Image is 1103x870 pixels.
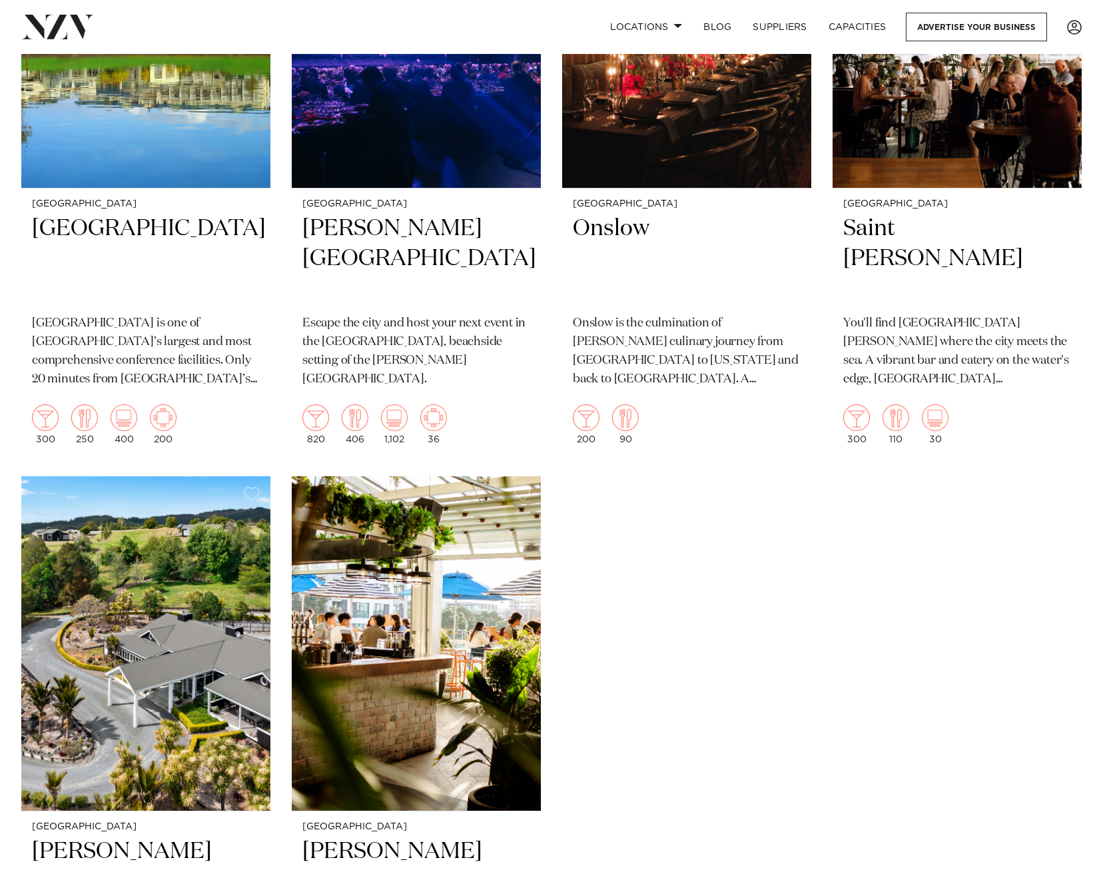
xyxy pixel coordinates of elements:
img: dining.png [71,404,98,431]
img: dining.png [612,404,639,431]
small: [GEOGRAPHIC_DATA] [843,199,1071,209]
div: 820 [302,404,329,444]
div: 406 [342,404,368,444]
img: nzv-logo.png [21,15,94,39]
h2: Saint [PERSON_NAME] [843,214,1071,304]
img: meeting.png [420,404,447,431]
p: You'll find [GEOGRAPHIC_DATA][PERSON_NAME] where the city meets the sea. A vibrant bar and eatery... [843,314,1071,389]
div: 30 [922,404,948,444]
div: 1,102 [381,404,408,444]
h2: [PERSON_NAME][GEOGRAPHIC_DATA] [302,214,530,304]
p: [GEOGRAPHIC_DATA] is one of [GEOGRAPHIC_DATA]’s largest and most comprehensive conference facilit... [32,314,260,389]
img: theatre.png [111,404,137,431]
img: theatre.png [922,404,948,431]
div: 110 [883,404,909,444]
small: [GEOGRAPHIC_DATA] [32,199,260,209]
img: cocktail.png [573,404,599,431]
p: Escape the city and host your next event in the [GEOGRAPHIC_DATA], beachside setting of the [PERS... [302,314,530,389]
p: Onslow is the culmination of [PERSON_NAME] culinary journey from [GEOGRAPHIC_DATA] to [US_STATE] ... [573,314,801,389]
div: 90 [612,404,639,444]
div: 200 [150,404,177,444]
small: [GEOGRAPHIC_DATA] [302,199,530,209]
a: SUPPLIERS [742,13,817,41]
img: dining.png [883,404,909,431]
div: 36 [420,404,447,444]
div: 400 [111,404,137,444]
a: Locations [599,13,693,41]
img: cocktail.png [843,404,870,431]
div: 200 [573,404,599,444]
div: 300 [843,404,870,444]
img: cocktail.png [32,404,59,431]
img: meeting.png [150,404,177,431]
h2: [GEOGRAPHIC_DATA] [32,214,260,304]
div: 250 [71,404,98,444]
h2: Onslow [573,214,801,304]
img: theatre.png [381,404,408,431]
small: [GEOGRAPHIC_DATA] [32,822,260,832]
a: Capacities [818,13,897,41]
img: cocktail.png [302,404,329,431]
small: [GEOGRAPHIC_DATA] [302,822,530,832]
a: BLOG [693,13,742,41]
small: [GEOGRAPHIC_DATA] [573,199,801,209]
img: dining.png [342,404,368,431]
div: 300 [32,404,59,444]
a: Advertise your business [906,13,1047,41]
